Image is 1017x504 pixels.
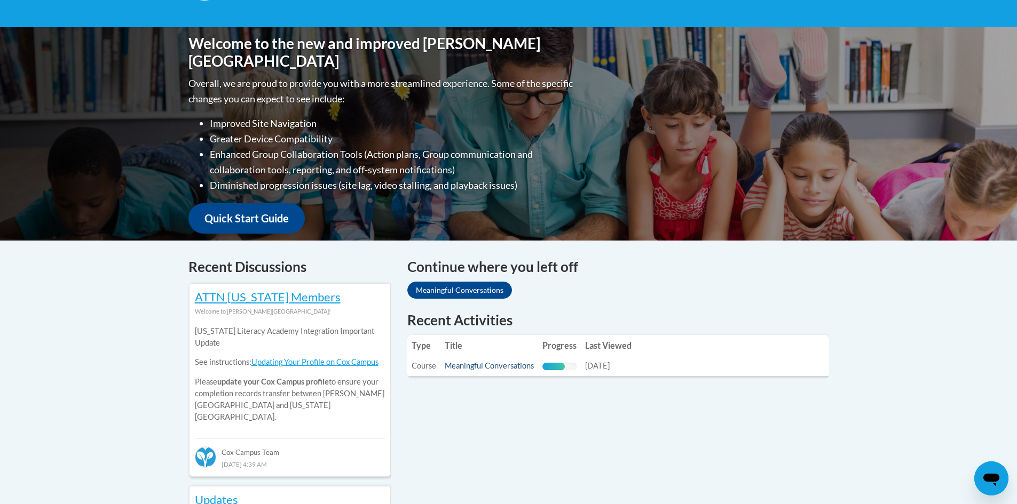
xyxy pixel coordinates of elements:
[195,325,385,349] p: [US_STATE] Literacy Academy Integration Important Update
[195,458,385,470] div: [DATE] 4:39 AM
[538,335,581,356] th: Progress
[581,335,636,356] th: Last Viewed
[188,203,305,234] a: Quick Start Guide
[974,461,1008,495] iframe: Button to launch messaging window
[407,335,440,356] th: Type
[188,76,575,107] p: Overall, we are proud to provide you with a more streamlined experience. Some of the specific cha...
[445,361,534,370] a: Meaningful Conversations
[407,257,829,277] h4: Continue where you left off
[195,290,341,304] a: ATTN [US_STATE] Members
[210,178,575,193] li: Diminished progression issues (site lag, video stalling, and playback issues)
[217,377,329,386] b: update your Cox Campus profile
[195,306,385,317] div: Welcome to [PERSON_NAME][GEOGRAPHIC_DATA]!
[210,116,575,131] li: Improved Site Navigation
[251,357,379,366] a: Updating Your Profile on Cox Campus
[210,131,575,147] li: Greater Device Compatibility
[407,310,829,330] h1: Recent Activities
[585,361,610,370] span: [DATE]
[210,147,575,178] li: Enhanced Group Collaboration Tools (Action plans, Group communication and collaboration tools, re...
[188,257,391,277] h4: Recent Discussions
[188,35,575,70] h1: Welcome to the new and improved [PERSON_NAME][GEOGRAPHIC_DATA]
[195,438,385,458] div: Cox Campus Team
[195,446,216,468] img: Cox Campus Team
[412,361,436,370] span: Course
[195,356,385,368] p: See instructions:
[195,317,385,431] div: Please to ensure your completion records transfer between [PERSON_NAME][GEOGRAPHIC_DATA] and [US_...
[542,363,565,370] div: Progress, %
[440,335,538,356] th: Title
[407,282,512,299] a: Meaningful Conversations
